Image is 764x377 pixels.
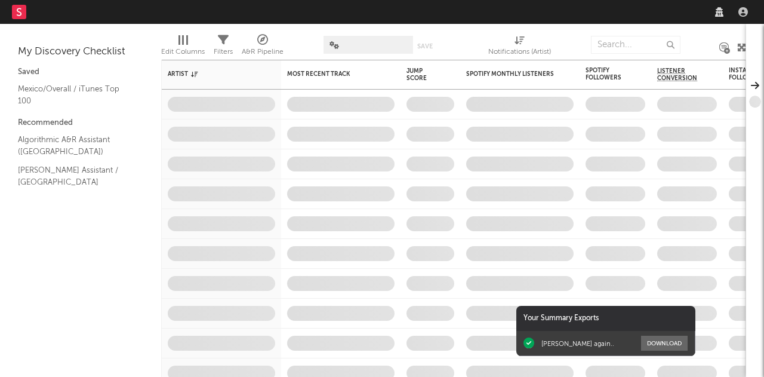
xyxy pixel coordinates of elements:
a: Algorithmic A&R Assistant ([GEOGRAPHIC_DATA]) [18,133,131,158]
a: [PERSON_NAME] Assistant / [GEOGRAPHIC_DATA] [18,164,131,188]
div: Your Summary Exports [516,306,695,331]
span: Listener Conversion [657,68,699,82]
div: Recommended [18,116,143,130]
div: Saved [18,65,143,79]
div: Notifications (Artist) [488,45,551,59]
div: Notifications (Artist) [488,30,551,65]
div: Spotify Followers [586,67,627,81]
div: Artist [168,71,257,78]
div: Edit Columns [161,45,205,59]
div: My Discovery Checklist [18,45,143,59]
div: Filters [214,45,233,59]
a: Mexico/Overall / iTunes Top 100 [18,82,131,107]
div: Most Recent Track [287,71,377,78]
div: A&R Pipeline [242,30,284,65]
div: Spotify Monthly Listeners [466,71,556,78]
button: Download [641,336,688,351]
input: Search... [591,36,680,54]
div: Edit Columns [161,30,205,65]
div: Filters [214,30,233,65]
div: A&R Pipeline [242,45,284,59]
div: [PERSON_NAME] again.. [541,339,614,348]
div: Jump Score [406,68,436,82]
button: Save [417,43,433,50]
